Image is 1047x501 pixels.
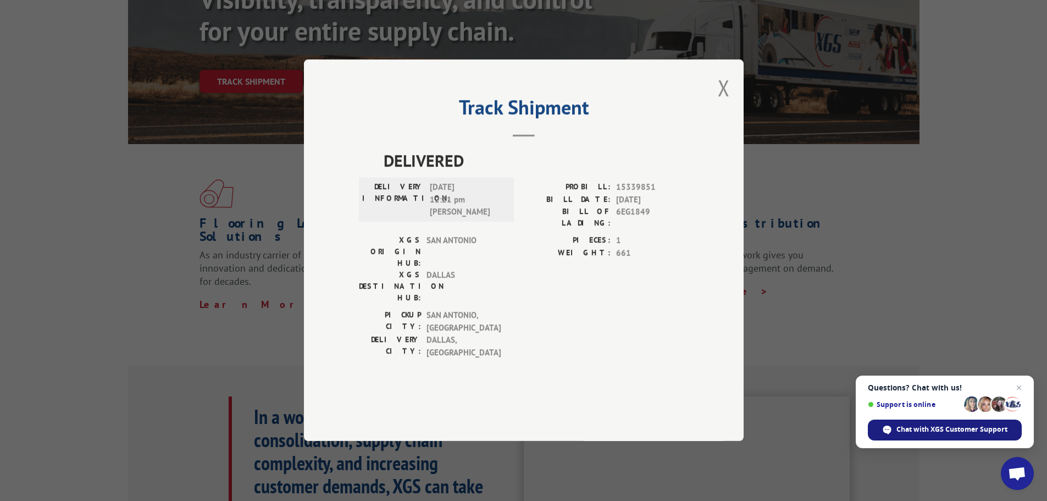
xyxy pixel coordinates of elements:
span: SAN ANTONIO [426,235,501,269]
label: WEIGHT: [524,247,611,260]
span: [DATE] 12:21 pm [PERSON_NAME] [430,181,504,219]
label: DELIVERY CITY: [359,334,421,359]
span: 661 [616,247,689,260]
label: XGS DESTINATION HUB: [359,269,421,304]
span: Close chat [1012,381,1026,394]
label: XGS ORIGIN HUB: [359,235,421,269]
span: Questions? Chat with us! [868,383,1022,392]
span: DALLAS , [GEOGRAPHIC_DATA] [426,334,501,359]
label: PROBILL: [524,181,611,194]
label: BILL OF LADING: [524,206,611,229]
span: Chat with XGS Customer Support [896,425,1007,434]
span: DELIVERED [384,148,689,173]
label: PIECES: [524,235,611,247]
span: SAN ANTONIO , [GEOGRAPHIC_DATA] [426,310,501,334]
span: [DATE] [616,194,689,206]
label: BILL DATE: [524,194,611,206]
span: DALLAS [426,269,501,304]
h2: Track Shipment [359,100,689,120]
label: PICKUP CITY: [359,310,421,334]
div: Open chat [1001,457,1034,490]
span: 1 [616,235,689,247]
span: 6EG1849 [616,206,689,229]
label: DELIVERY INFORMATION: [362,181,424,219]
span: 15339851 [616,181,689,194]
button: Close modal [718,73,730,102]
span: Support is online [868,400,960,409]
div: Chat with XGS Customer Support [868,420,1022,441]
